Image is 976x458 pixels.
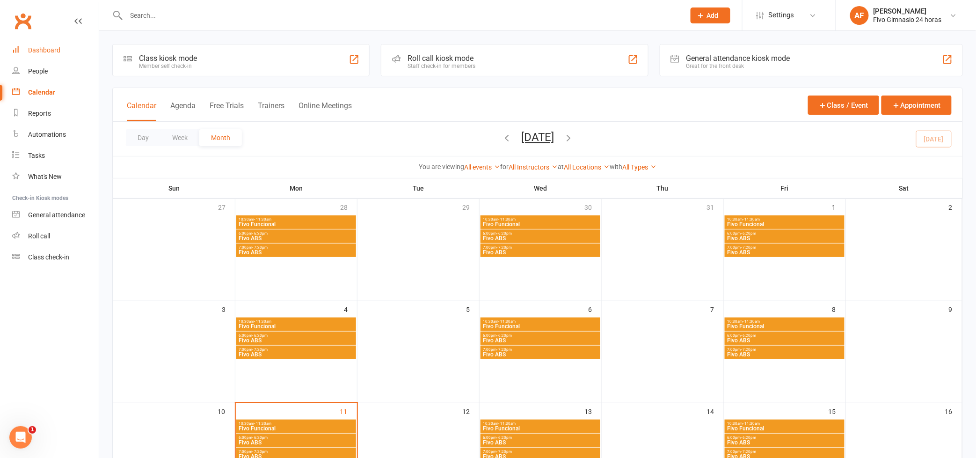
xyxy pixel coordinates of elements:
[28,89,55,96] div: Calendar
[12,103,99,124] a: Reports
[254,319,271,324] span: - 11:30am
[727,231,843,236] span: 6:00pm
[727,352,843,357] span: Fivo ABS
[340,403,357,419] div: 11
[12,82,99,103] a: Calendar
[482,222,598,227] span: Fivo Funcional
[408,54,475,63] div: Roll call kiosk mode
[743,319,760,324] span: - 11:30am
[558,163,564,170] strong: at
[124,9,678,22] input: Search...
[482,436,598,440] span: 6:00pm
[238,217,354,222] span: 10:30am
[482,245,598,250] span: 7:00pm
[357,178,480,198] th: Tue
[482,217,598,222] span: 10:30am
[498,319,516,324] span: - 11:30am
[727,245,843,250] span: 7:00pm
[874,15,942,24] div: Fivo Gimnasio 24 horas
[564,163,610,171] a: All Locations
[12,226,99,247] a: Roll call
[500,163,509,170] strong: for
[12,205,99,226] a: General attendance kiosk mode
[462,403,479,419] div: 12
[727,440,843,445] span: Fivo ABS
[482,250,598,255] span: Fivo ABS
[945,403,962,419] div: 16
[727,319,843,324] span: 10:30am
[482,319,598,324] span: 10:30am
[686,54,790,63] div: General attendance kiosk mode
[252,333,268,338] span: - 6:20pm
[238,352,354,357] span: Fivo ABS
[482,324,598,329] span: Fivo Funcional
[710,301,723,317] div: 7
[252,450,268,454] span: - 7:20pm
[769,5,794,26] span: Settings
[496,245,512,250] span: - 7:20pm
[482,333,598,338] span: 6:00pm
[846,178,962,198] th: Sat
[344,301,357,317] div: 4
[408,63,475,69] div: Staff check-in for members
[707,199,723,214] div: 31
[238,426,354,431] span: Fivo Funcional
[496,333,512,338] span: - 6:20pm
[238,333,354,338] span: 6:00pm
[727,426,843,431] span: Fivo Funcional
[727,338,843,343] span: Fivo ABS
[808,96,879,115] button: Class / Event
[741,347,756,352] span: - 7:20pm
[238,324,354,329] span: Fivo Funcional
[238,222,354,227] span: Fivo Funcional
[199,129,242,146] button: Month
[496,347,512,352] span: - 7:20pm
[498,421,516,426] span: - 11:30am
[741,450,756,454] span: - 7:20pm
[238,450,354,454] span: 7:00pm
[160,129,199,146] button: Week
[727,450,843,454] span: 7:00pm
[9,426,32,449] iframe: Intercom live chat
[482,231,598,236] span: 6:00pm
[727,347,843,352] span: 7:00pm
[28,46,60,54] div: Dashboard
[727,222,843,227] span: Fivo Funcional
[741,245,756,250] span: - 7:20pm
[741,436,756,440] span: - 6:20pm
[521,131,554,144] button: [DATE]
[741,231,756,236] span: - 6:20pm
[28,110,51,117] div: Reports
[727,333,843,338] span: 6:00pm
[727,436,843,440] span: 6:00pm
[482,338,598,343] span: Fivo ABS
[850,6,869,25] div: AF
[222,301,235,317] div: 3
[340,199,357,214] div: 28
[482,352,598,357] span: Fivo ABS
[12,247,99,268] a: Class kiosk mode
[482,450,598,454] span: 7:00pm
[11,9,35,33] a: Clubworx
[139,54,197,63] div: Class kiosk mode
[727,236,843,241] span: Fivo ABS
[252,347,268,352] span: - 7:20pm
[12,145,99,166] a: Tasks
[584,403,601,419] div: 13
[29,426,36,434] span: 1
[482,236,598,241] span: Fivo ABS
[727,324,843,329] span: Fivo Funcional
[252,245,268,250] span: - 7:20pm
[254,217,271,222] span: - 11:30am
[258,101,284,121] button: Trainers
[588,301,601,317] div: 6
[584,199,601,214] div: 30
[482,426,598,431] span: Fivo Funcional
[419,163,464,170] strong: You are viewing
[252,231,268,236] span: - 6:20pm
[254,421,271,426] span: - 11:30am
[496,450,512,454] span: - 7:20pm
[238,236,354,241] span: Fivo ABS
[743,217,760,222] span: - 11:30am
[12,166,99,187] a: What's New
